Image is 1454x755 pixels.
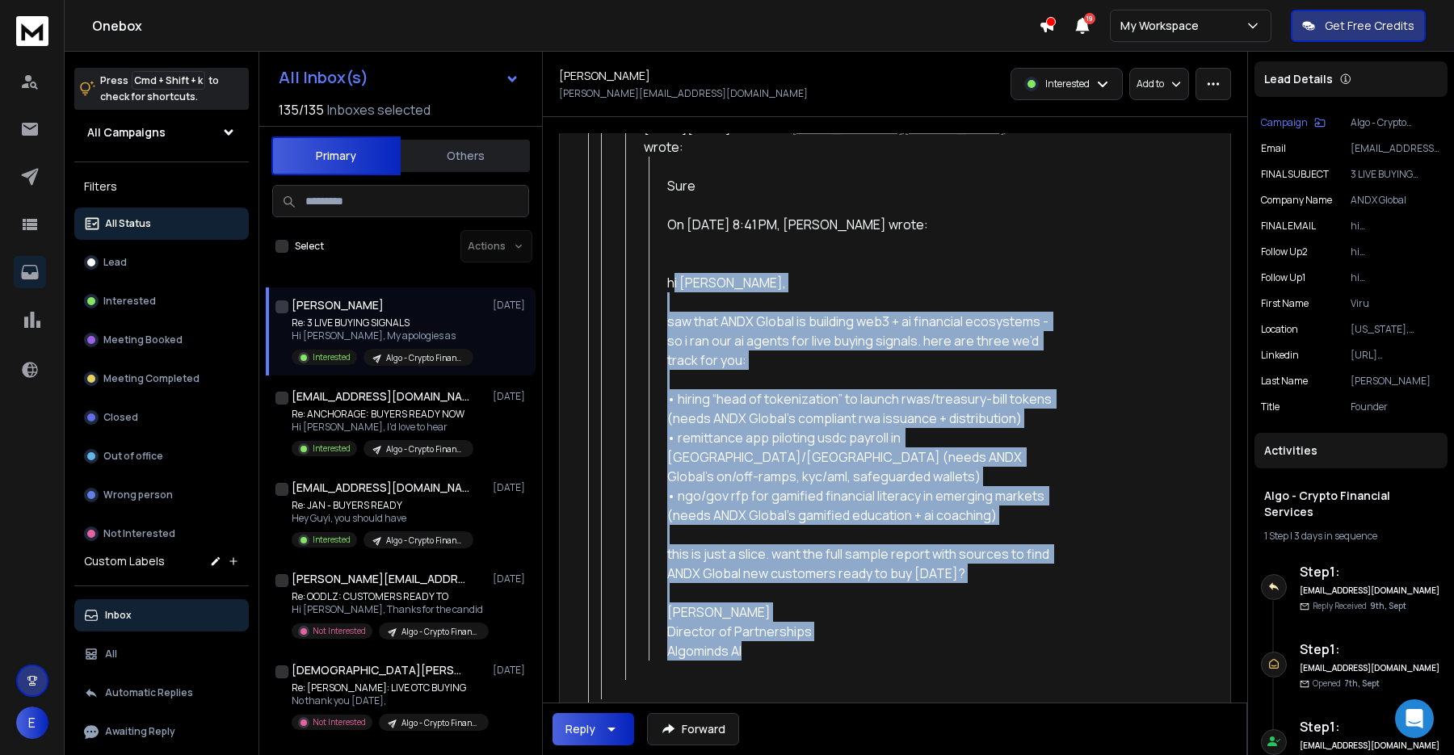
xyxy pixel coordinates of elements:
p: [DATE] [493,481,529,494]
p: Not Interested [313,625,366,637]
h1: [EMAIL_ADDRESS][DOMAIN_NAME] +1 [292,480,469,496]
div: hi [PERSON_NAME], saw that ANDX Global is building web3 + ai financial ecosystems - so i ran our ... [667,273,1054,583]
p: Algo - Crypto Financial Services [1351,116,1441,129]
div: Activities [1254,433,1448,468]
button: Others [401,138,530,174]
button: Get Free Credits [1291,10,1426,42]
p: linkedin [1261,349,1299,362]
p: Follow Up2 [1261,245,1308,258]
button: Out of office [74,440,249,472]
button: Awaiting Reply [74,715,249,748]
p: Follow Up1 [1261,271,1305,284]
p: Viru [1351,297,1441,310]
h1: Algo - Crypto Financial Services [1264,488,1438,520]
p: Company Name [1261,194,1332,207]
button: Forward [647,713,739,745]
div: | [1264,530,1438,543]
h6: [EMAIL_ADDRESS][DOMAIN_NAME] [1300,740,1441,752]
span: Cmd + Shift + k [132,71,205,90]
p: Reply Received [1313,600,1406,612]
p: Interested [313,534,351,546]
button: Reply [553,713,634,745]
p: Not Interested [103,527,175,540]
p: 3 LIVE BUYING SIGNALS FOR ANDX [1351,168,1441,181]
p: Awaiting Reply [105,725,175,738]
p: No thank you [DATE], [292,694,485,707]
button: Automatic Replies [74,677,249,709]
button: All [74,638,249,670]
p: Hi [PERSON_NAME], I'd love to hear [292,421,473,434]
p: Opened [1313,677,1380,690]
p: Campaign [1261,116,1308,129]
span: 9th, Sept [1370,600,1406,611]
p: Email [1261,142,1286,155]
h1: Onebox [92,16,1039,36]
p: Algo - Crypto Financial Services [401,717,479,729]
blockquote: On [DATE] 8:41 PM, [PERSON_NAME] wrote: [667,215,1054,254]
p: First Name [1261,297,1309,310]
h1: All Campaigns [87,124,166,141]
div: Reply [565,721,595,737]
p: [PERSON_NAME][EMAIL_ADDRESS][DOMAIN_NAME] [559,87,808,100]
p: FINAL SUBJECT [1261,168,1329,181]
button: Meeting Completed [74,363,249,395]
p: Last Name [1261,375,1308,388]
p: Re: ANCHORAGE: BUYERS READY NOW [292,408,473,421]
p: hi [PERSON_NAME], saw that ANDX Global is building web3 + ai financial ecosystems - so i ran our ... [1351,220,1441,233]
p: Hi [PERSON_NAME], My apologies as [292,329,473,342]
span: 19 [1084,13,1095,24]
h1: [DEMOGRAPHIC_DATA][PERSON_NAME] [292,662,469,678]
p: Re: OODLZ: CUSTOMERS READY TO [292,590,485,603]
p: ANDX Global [1351,194,1441,207]
p: Hi [PERSON_NAME], Thanks for the candid [292,603,485,616]
p: [DATE] [493,299,529,312]
div: Algominds AI [667,641,1054,661]
p: Interested [313,351,351,363]
p: title [1261,401,1280,413]
p: [EMAIL_ADDRESS][DOMAIN_NAME] [1351,142,1441,155]
p: My Workspace [1120,18,1205,34]
button: All Inbox(s) [266,61,532,94]
span: 1 Step [1264,529,1288,543]
button: Closed [74,401,249,434]
p: [DATE] [493,573,529,585]
div: [DATE][DATE] 2:04 AM < > wrote: [644,118,1054,157]
p: FINAL EMAIL [1261,220,1316,233]
h6: [EMAIL_ADDRESS][DOMAIN_NAME] [1300,662,1441,674]
p: Founder [1351,401,1441,413]
div: [PERSON_NAME] [667,602,1054,622]
p: Meeting Completed [103,372,200,385]
p: Add to [1137,78,1164,90]
p: Algo - Crypto Financial Services [386,443,464,455]
p: location [1261,323,1298,336]
button: All Status [74,208,249,240]
h6: Step 1 : [1300,717,1441,736]
h1: [PERSON_NAME] [292,297,384,313]
p: Interested [313,443,351,455]
button: Primary [271,136,401,175]
p: Re: [PERSON_NAME]: LIVE OTC BUYING [292,682,485,694]
p: Re: JAN - BUYERS READY [292,499,473,512]
button: Not Interested [74,518,249,550]
p: Automatic Replies [105,686,193,699]
p: Re: 3 LIVE BUYING SIGNALS [292,317,473,329]
span: 3 days in sequence [1294,529,1377,543]
p: Out of office [103,450,163,463]
p: Inbox [105,609,132,622]
button: E [16,707,48,739]
p: Meeting Booked [103,333,183,346]
div: Director of Partnerships [667,622,1054,641]
p: Interested [1045,78,1090,90]
h6: Step 1 : [1300,640,1441,659]
p: [DATE] [493,390,529,403]
p: Algo - Crypto Financial Services [386,535,464,547]
p: Lead Details [1264,71,1333,87]
p: hi [PERSON_NAME], quick nudge — I know you’re busy. a few firms are already using our agents to s... [1351,245,1441,258]
p: Interested [103,295,156,308]
h3: Inboxes selected [327,100,431,120]
p: [DATE] [493,664,529,677]
h3: Custom Labels [84,553,165,569]
p: Lead [103,256,127,269]
h6: [EMAIL_ADDRESS][DOMAIN_NAME] [1300,585,1441,597]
